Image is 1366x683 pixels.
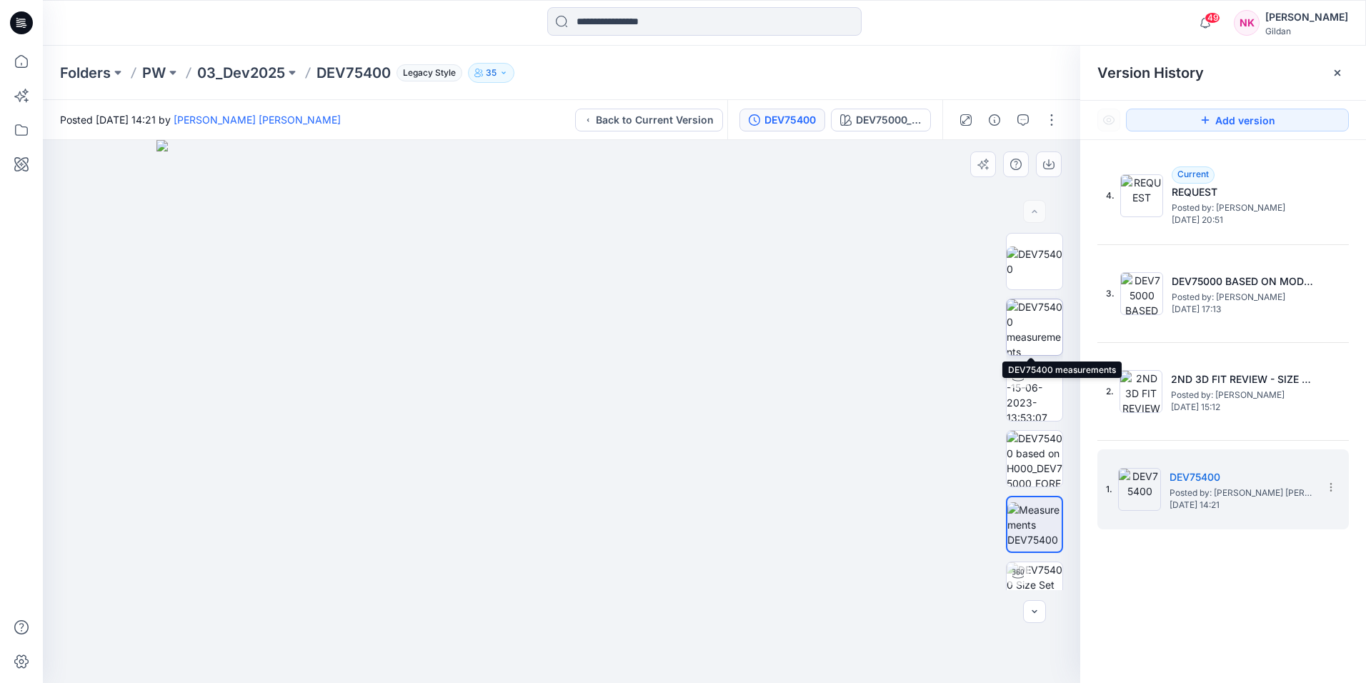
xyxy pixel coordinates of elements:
div: Gildan [1265,26,1348,36]
span: Posted by: Sara Hernandez [1172,290,1315,304]
a: Folders [60,63,111,83]
p: 35 [486,65,497,81]
img: DEV75000 BASED ON MODERN 2 OPT F REQUEST [1120,272,1163,315]
span: Version History [1097,64,1204,81]
button: Legacy Style [391,63,462,83]
span: 2. [1106,385,1114,398]
span: [DATE] 17:13 [1172,304,1315,314]
button: 35 [468,63,514,83]
span: Posted by: Ruby Arnaldo Alcantara [1170,486,1312,500]
span: Posted [DATE] 14:21 by [60,112,341,127]
img: DEV75400 [1118,468,1161,511]
img: DEV75400 [1007,246,1062,276]
span: [DATE] 20:51 [1172,215,1315,225]
h5: DEV75000 BASED ON MODERN 2 OPT F REQUEST [1172,273,1315,290]
span: [DATE] 14:21 [1170,500,1312,510]
img: 2ND 3D FIT REVIEW - SIZE SET [1120,370,1162,413]
a: PW [142,63,166,83]
img: DEV75400 measurements [1007,299,1062,355]
div: DEV75000_FOREST_SOLID 2 [856,112,922,128]
button: Add version [1126,109,1349,131]
span: 49 [1205,12,1220,24]
span: Current [1177,169,1209,179]
span: 3. [1106,287,1115,300]
div: [PERSON_NAME] [1265,9,1348,26]
button: DEV75400 [739,109,825,131]
div: DEV75400 [764,112,816,128]
span: 4. [1106,189,1115,202]
p: DEV75400 [316,63,391,83]
button: Show Hidden Versions [1097,109,1120,131]
h5: REQUEST [1172,184,1315,201]
span: Posted by: Sara Hernandez [1171,388,1314,402]
button: DEV75000_FOREST_SOLID 2 [831,109,931,131]
span: 1. [1106,483,1112,496]
span: Legacy Style [397,64,462,81]
span: [DATE] 15:12 [1171,402,1314,412]
img: REQUEST [1120,174,1163,217]
button: Back to Current Version [575,109,723,131]
h5: 2ND 3D FIT REVIEW - SIZE SET [1171,371,1314,388]
button: Close [1332,67,1343,79]
img: DEV75400 based on H000_DEV75000_FOREST_SOLID 2 [1007,431,1062,487]
h5: DEV75400 [1170,469,1312,486]
img: eyJhbGciOiJIUzI1NiIsImtpZCI6IjAiLCJzbHQiOiJzZXMiLCJ0eXAiOiJKV1QifQ.eyJkYXRhIjp7InR5cGUiOiJzdG9yYW... [156,140,967,683]
button: Details [983,109,1006,131]
a: 03_Dev2025 [197,63,285,83]
img: Measurements DEV75400 [1007,502,1062,547]
a: [PERSON_NAME] [PERSON_NAME] [174,114,341,126]
div: NK [1234,10,1260,36]
img: DEV75400 Size Set based on H000 [1007,562,1062,618]
span: Posted by: Sara Hernandez [1172,201,1315,215]
img: turntable-15-06-2023-13:53:07 [1007,365,1062,421]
